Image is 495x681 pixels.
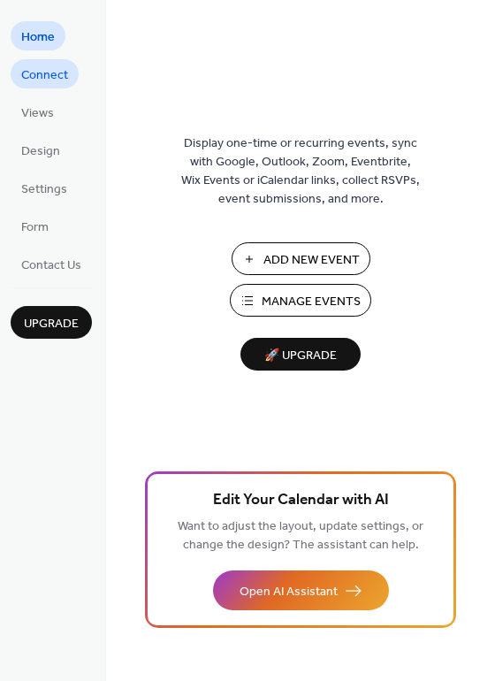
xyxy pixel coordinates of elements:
span: Settings [21,180,67,199]
span: Design [21,142,60,161]
a: Design [11,135,71,165]
span: Edit Your Calendar with AI [213,488,389,513]
button: Add New Event [232,242,370,275]
a: Settings [11,173,78,203]
span: 🚀 Upgrade [251,344,350,368]
span: Form [21,218,49,237]
span: Open AI Assistant [240,583,338,601]
button: Upgrade [11,306,92,339]
span: Add New Event [263,251,360,270]
a: Home [11,21,65,50]
span: Display one-time or recurring events, sync with Google, Outlook, Zoom, Eventbrite, Wix Events or ... [181,134,420,209]
button: 🚀 Upgrade [240,338,361,371]
span: Views [21,104,54,123]
button: Manage Events [230,284,371,317]
span: Contact Us [21,256,81,275]
button: Open AI Assistant [213,570,389,610]
span: Upgrade [24,315,79,333]
a: Contact Us [11,249,92,279]
a: Views [11,97,65,126]
a: Form [11,211,59,241]
a: Connect [11,59,79,88]
span: Connect [21,66,68,85]
span: Home [21,28,55,47]
span: Manage Events [262,293,361,311]
span: Want to adjust the layout, update settings, or change the design? The assistant can help. [178,515,423,557]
